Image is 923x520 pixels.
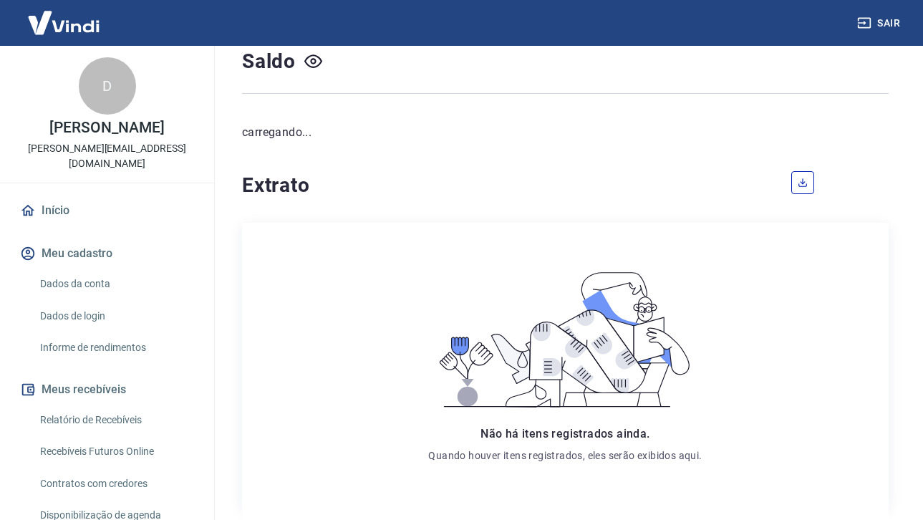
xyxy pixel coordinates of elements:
[242,47,296,76] h4: Saldo
[480,427,649,440] span: Não há itens registrados ainda.
[11,141,203,171] p: [PERSON_NAME][EMAIL_ADDRESS][DOMAIN_NAME]
[17,195,197,226] a: Início
[49,120,164,135] p: [PERSON_NAME]
[34,405,197,435] a: Relatório de Recebíveis
[242,124,889,141] p: carregando...
[17,238,197,269] button: Meu cadastro
[34,469,197,499] a: Contratos com credores
[17,1,110,44] img: Vindi
[34,302,197,331] a: Dados de login
[34,269,197,299] a: Dados da conta
[34,333,197,362] a: Informe de rendimentos
[854,10,906,37] button: Sair
[428,448,702,463] p: Quando houver itens registrados, eles serão exibidos aqui.
[17,374,197,405] button: Meus recebíveis
[79,57,136,115] div: D
[34,437,197,466] a: Recebíveis Futuros Online
[242,171,774,200] h4: Extrato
